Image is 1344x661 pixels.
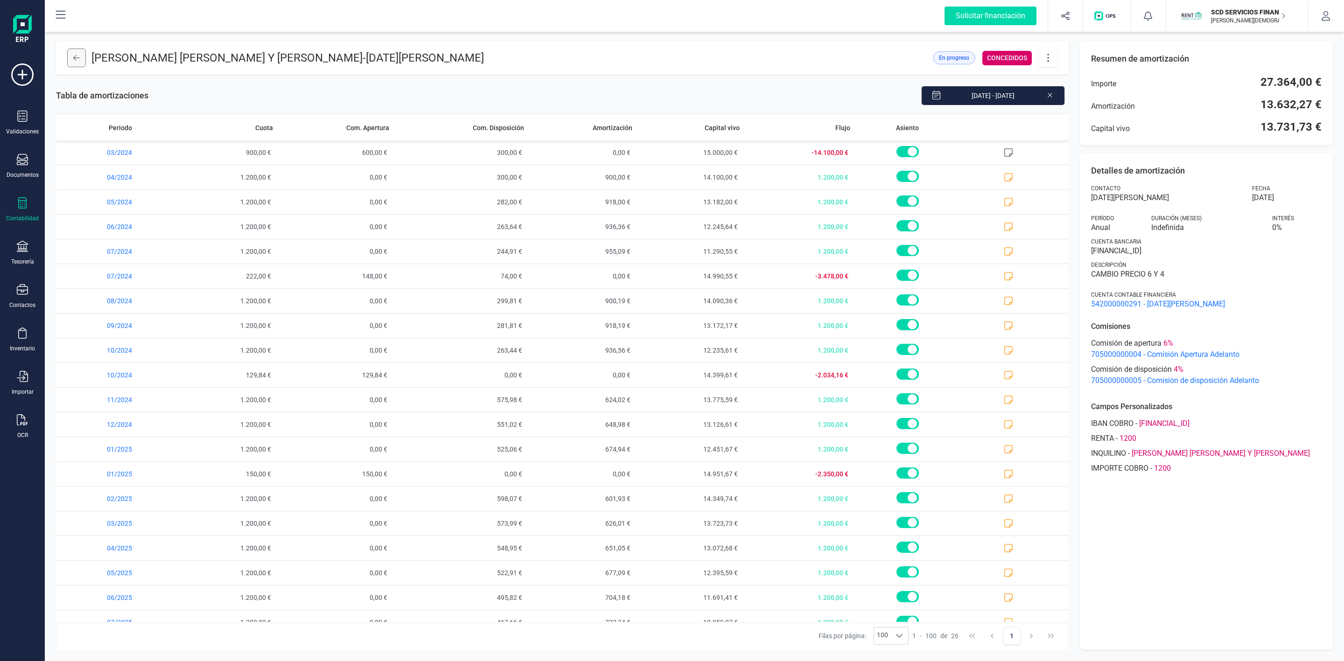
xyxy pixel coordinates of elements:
span: 1.200,00 € [743,412,854,437]
div: Solicitar financiación [945,7,1036,25]
span: 1.200,00 € [170,313,277,338]
span: 150,00 € [170,462,277,486]
span: 542000000291 - [DATE][PERSON_NAME] [1091,299,1322,310]
span: Contacto [1091,185,1120,192]
span: Descripción [1091,261,1127,269]
span: 0,00 € [277,313,392,338]
span: 601,93 € [528,487,636,511]
span: Indefinida [1151,222,1261,233]
span: 300,00 € [393,165,528,189]
span: 0,00 € [277,511,392,536]
span: 1.200,00 € [743,437,854,461]
span: 281,81 € [393,313,528,338]
span: 467,66 € [393,610,528,634]
span: 1200 [1154,463,1171,474]
span: 1.200,00 € [170,511,277,536]
span: 222,00 € [170,264,277,288]
img: Logo de OPS [1094,11,1119,21]
span: 0,00 € [528,140,636,165]
span: 09/2024 [56,313,170,338]
span: 551,02 € [393,412,528,437]
span: 1.200,00 € [170,190,277,214]
span: 1.200,00 € [743,165,854,189]
button: Next Page [1022,627,1040,645]
span: 07/2024 [56,264,170,288]
div: Contabilidad [6,215,39,222]
span: 0,00 € [277,239,392,264]
span: 13.172,17 € [636,313,743,338]
button: Previous Page [983,627,1001,645]
div: CONCEDIDOS [982,51,1032,65]
span: 26 [951,631,959,640]
span: 674,94 € [528,437,636,461]
span: -2.034,16 € [743,363,854,387]
span: 4 % [1174,364,1183,375]
span: 651,05 € [528,536,636,560]
span: 900,00 € [170,140,277,165]
span: 495,82 € [393,585,528,610]
span: 148,00 € [277,264,392,288]
span: Asiento [896,123,919,132]
span: 0,00 € [277,437,392,461]
span: 677,09 € [528,561,636,585]
span: 100 [874,627,891,644]
span: 0,00 € [277,487,392,511]
span: 263,64 € [393,215,528,239]
span: 1.200,00 € [170,487,277,511]
button: Last Page [1043,627,1060,645]
span: 522,91 € [393,561,528,585]
span: 1.200,00 € [170,585,277,610]
span: [DATE][PERSON_NAME] [1091,192,1241,203]
span: 705000000004 - Comisión Apertura Adelanto [1091,349,1322,360]
span: 918,19 € [528,313,636,338]
span: 900,00 € [528,165,636,189]
span: [FINANCIAL_ID] [1091,245,1322,257]
button: Logo de OPS [1089,1,1125,31]
div: Contactos [9,301,35,309]
span: 04/2025 [56,536,170,560]
span: 13.775,59 € [636,388,743,412]
span: 1.200,00 € [743,289,854,313]
span: 06/2025 [56,585,170,610]
p: Comisiones [1091,321,1322,332]
span: 13.072,68 € [636,536,743,560]
span: 1.200,00 € [170,165,277,189]
span: -2.350,00 € [743,462,854,486]
span: 525,06 € [393,437,528,461]
div: - [1091,463,1322,474]
span: 14.951,67 € [636,462,743,486]
span: 1.200,00 € [743,561,854,585]
span: 08/2024 [56,289,170,313]
span: Período [1091,215,1114,222]
span: 0,00 € [277,190,392,214]
span: 936,56 € [528,338,636,362]
span: 07/2025 [56,610,170,634]
span: 0,00 € [528,462,636,486]
span: 13.632,27 € [1260,97,1322,112]
span: 12.451,67 € [636,437,743,461]
span: 74,00 € [393,264,528,288]
p: [PERSON_NAME][DEMOGRAPHIC_DATA][DEMOGRAPHIC_DATA] [1211,17,1286,24]
span: 0,00 € [528,264,636,288]
span: 11/2024 [56,388,170,412]
span: 1.200,00 € [170,610,277,634]
span: 13.126,61 € [636,412,743,437]
span: [FINANCIAL_ID] [1139,418,1190,429]
span: 13.731,73 € [1260,119,1322,134]
div: - [912,631,959,640]
span: 1.200,00 € [170,215,277,239]
span: 1 [912,631,916,640]
span: 12.395,59 € [636,561,743,585]
button: Page 1 [1003,627,1021,645]
img: Logo Finanedi [13,15,32,45]
div: Filas por página: [819,627,909,645]
span: 548,95 € [393,536,528,560]
span: 1.200,00 € [743,487,854,511]
span: 0,00 € [277,536,392,560]
span: 1.200,00 € [743,313,854,338]
span: 01/2025 [56,437,170,461]
span: Capital vivo [1091,123,1130,134]
img: SC [1181,6,1202,26]
p: Detalles de amortización [1091,164,1322,177]
span: 0,00 € [277,165,392,189]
